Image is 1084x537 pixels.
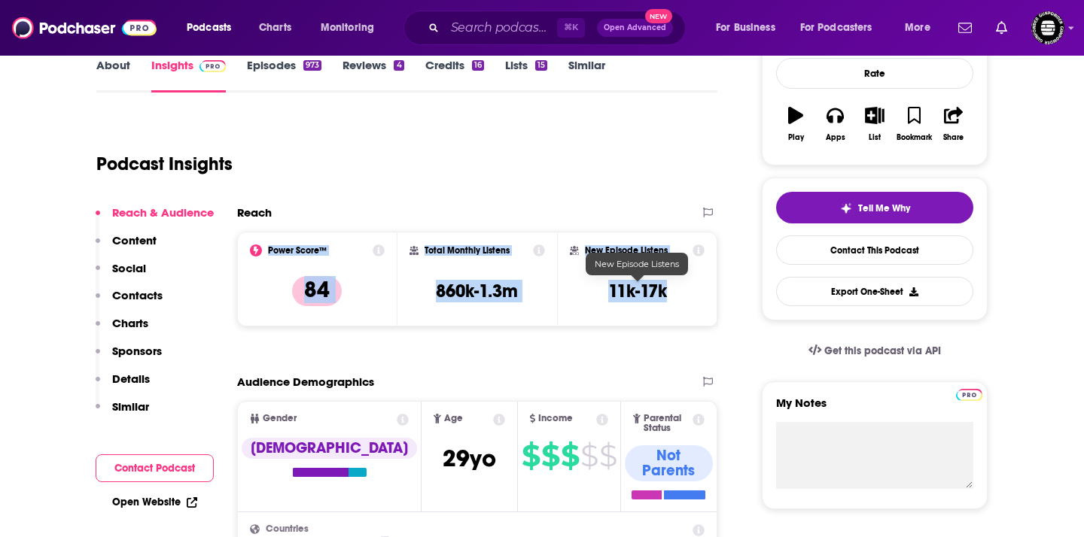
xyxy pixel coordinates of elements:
span: $ [599,444,617,468]
a: Episodes973 [247,58,321,93]
span: Get this podcast via API [824,344,941,357]
label: My Notes [776,396,973,422]
img: User Profile [1031,11,1064,44]
a: Lists15 [505,58,547,93]
button: open menu [705,16,794,40]
div: 16 [472,60,484,71]
span: ⌘ K [557,18,585,38]
a: Credits16 [425,58,484,93]
button: Share [934,97,973,151]
a: Similar [568,58,605,93]
input: Search podcasts, credits, & more... [445,16,557,40]
button: Content [96,233,157,261]
div: Rate [776,58,973,89]
a: Show notifications dropdown [990,15,1013,41]
div: 15 [535,60,547,71]
h2: Reach [237,205,272,220]
button: Reach & Audience [96,205,214,233]
button: Export One-Sheet [776,277,973,306]
span: Gender [263,414,297,423]
p: Charts [112,316,148,330]
a: About [96,58,130,93]
div: Share [943,133,964,142]
div: Bookmark [897,133,932,142]
p: Social [112,261,146,275]
a: Charts [249,16,300,40]
div: List [869,133,881,142]
div: 4 [394,60,403,71]
button: Social [96,261,146,289]
a: Open Website [112,496,197,508]
img: Podchaser Pro [956,389,982,401]
p: Sponsors [112,344,162,358]
div: Play [788,133,804,142]
a: Show notifications dropdown [952,15,978,41]
span: $ [522,444,540,468]
button: List [855,97,894,151]
span: For Podcasters [800,17,872,38]
span: Tell Me Why [858,202,910,214]
button: open menu [894,16,949,40]
h2: Power Score™ [268,245,327,256]
span: $ [561,444,579,468]
span: Countries [266,524,309,534]
button: open menu [176,16,251,40]
button: Contact Podcast [96,454,214,482]
button: Charts [96,316,148,344]
button: Bookmark [894,97,933,151]
h2: Total Monthly Listens [425,245,510,256]
span: Income [538,414,573,423]
div: Apps [826,133,845,142]
h2: Audience Demographics [237,375,374,389]
span: Age [444,414,463,423]
p: Details [112,372,150,386]
p: Similar [112,399,149,414]
span: For Business [716,17,775,38]
button: tell me why sparkleTell Me Why [776,192,973,223]
a: InsightsPodchaser Pro [151,58,226,93]
a: Get this podcast via API [796,332,953,369]
button: Show profile menu [1031,11,1064,44]
p: Reach & Audience [112,205,214,220]
span: 29 yo [443,444,496,473]
img: Podchaser - Follow, Share and Rate Podcasts [12,14,157,42]
span: Logged in as KarinaSabol [1031,11,1064,44]
button: open menu [310,16,394,40]
a: Contact This Podcast [776,235,973,265]
a: Pro website [956,387,982,401]
img: Podchaser Pro [199,60,226,72]
button: Play [776,97,815,151]
span: Charts [259,17,291,38]
p: Contacts [112,288,163,302]
img: tell me why sparkle [840,202,852,214]
span: New [645,9,672,23]
span: More [905,17,930,38]
a: Reviews4 [343,58,403,93]
span: Monitoring [321,17,374,38]
button: Details [96,372,150,399]
button: Contacts [96,288,163,316]
h3: 860k-1.3m [436,280,518,302]
span: Open Advanced [604,24,666,32]
div: [DEMOGRAPHIC_DATA] [242,438,417,459]
span: New Episode Listens [595,259,679,269]
span: $ [541,444,559,468]
p: Content [112,233,157,247]
button: open menu [790,16,894,40]
button: Sponsors [96,344,162,372]
h3: 11k-17k [608,280,667,302]
button: Apps [815,97,854,151]
span: Podcasts [187,17,231,38]
div: 973 [303,60,321,71]
div: Not Parents [625,445,713,481]
p: 84 [292,276,342,306]
button: Similar [96,399,149,427]
div: Search podcasts, credits, & more... [418,11,700,45]
button: Open AdvancedNew [597,19,673,37]
span: Parental Status [644,414,690,433]
h2: New Episode Listens [585,245,668,256]
span: $ [580,444,598,468]
h1: Podcast Insights [96,153,233,175]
